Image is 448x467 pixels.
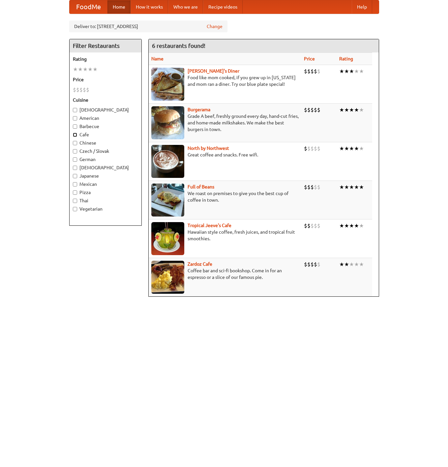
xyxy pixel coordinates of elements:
[317,106,320,114] li: $
[107,0,131,14] a: Home
[73,97,138,103] h5: Cuisine
[73,174,77,178] input: Japanese
[70,0,107,14] a: FoodMe
[339,261,344,268] li: ★
[188,223,231,228] a: Tropical Jeeve's Cafe
[349,261,354,268] li: ★
[151,190,299,203] p: We roast on premises to give you the best cup of coffee in town.
[188,107,210,112] a: Burgerama
[73,189,138,196] label: Pizza
[317,261,320,268] li: $
[344,183,349,191] li: ★
[86,86,89,93] li: $
[73,115,138,121] label: American
[311,145,314,152] li: $
[349,183,354,191] li: ★
[314,183,317,191] li: $
[311,261,314,268] li: $
[151,229,299,242] p: Hawaiian style coffee, fresh juices, and tropical fruit smoothies.
[69,20,227,32] div: Deliver to: [STREET_ADDRESS]
[304,68,307,75] li: $
[73,156,138,163] label: German
[73,123,138,130] label: Barbecue
[151,74,299,87] p: Food like mom cooked, if you grew up in [US_STATE] and mom ran a diner. Try our blue plate special!
[73,166,77,170] input: [DEMOGRAPHIC_DATA]
[307,68,311,75] li: $
[354,145,359,152] li: ★
[73,206,138,212] label: Vegetarian
[344,222,349,229] li: ★
[151,183,184,217] img: beans.jpg
[311,222,314,229] li: $
[188,68,239,74] a: [PERSON_NAME]'s Diner
[317,68,320,75] li: $
[73,107,138,113] label: [DEMOGRAPHIC_DATA]
[344,261,349,268] li: ★
[349,145,354,152] li: ★
[73,66,78,73] li: ★
[73,199,77,203] input: Thai
[354,261,359,268] li: ★
[314,68,317,75] li: $
[73,124,77,129] input: Barbecue
[344,68,349,75] li: ★
[73,108,77,112] input: [DEMOGRAPHIC_DATA]
[70,39,141,52] h4: Filter Restaurants
[314,261,317,268] li: $
[207,23,223,30] a: Change
[311,68,314,75] li: $
[188,146,229,151] b: North by Northwest
[73,140,138,146] label: Chinese
[73,190,77,195] input: Pizza
[304,145,307,152] li: $
[73,181,138,187] label: Mexican
[188,261,212,267] b: Zardoz Cafe
[73,86,76,93] li: $
[349,106,354,114] li: ★
[151,145,184,178] img: north.jpg
[307,261,311,268] li: $
[79,86,83,93] li: $
[73,182,77,186] input: Mexican
[73,76,138,83] h5: Price
[352,0,372,14] a: Help
[349,222,354,229] li: ★
[76,86,79,93] li: $
[307,145,311,152] li: $
[304,261,307,268] li: $
[73,173,138,179] label: Japanese
[151,56,164,61] a: Name
[151,106,184,139] img: burgerama.jpg
[188,184,214,189] a: Full of Beans
[73,197,138,204] label: Thai
[354,106,359,114] li: ★
[359,106,364,114] li: ★
[88,66,93,73] li: ★
[344,106,349,114] li: ★
[304,183,307,191] li: $
[344,145,349,152] li: ★
[73,56,138,62] h5: Rating
[339,183,344,191] li: ★
[151,68,184,101] img: sallys.jpg
[359,183,364,191] li: ★
[73,116,77,120] input: American
[311,106,314,114] li: $
[73,207,77,211] input: Vegetarian
[339,106,344,114] li: ★
[307,183,311,191] li: $
[203,0,243,14] a: Recipe videos
[304,56,315,61] a: Price
[168,0,203,14] a: Who we are
[354,68,359,75] li: ★
[339,222,344,229] li: ★
[83,66,88,73] li: ★
[73,157,77,162] input: German
[73,149,77,153] input: Czech / Slovak
[304,106,307,114] li: $
[339,56,353,61] a: Rating
[151,267,299,281] p: Coffee bar and sci-fi bookshop. Come in for an espresso or a slice of our famous pie.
